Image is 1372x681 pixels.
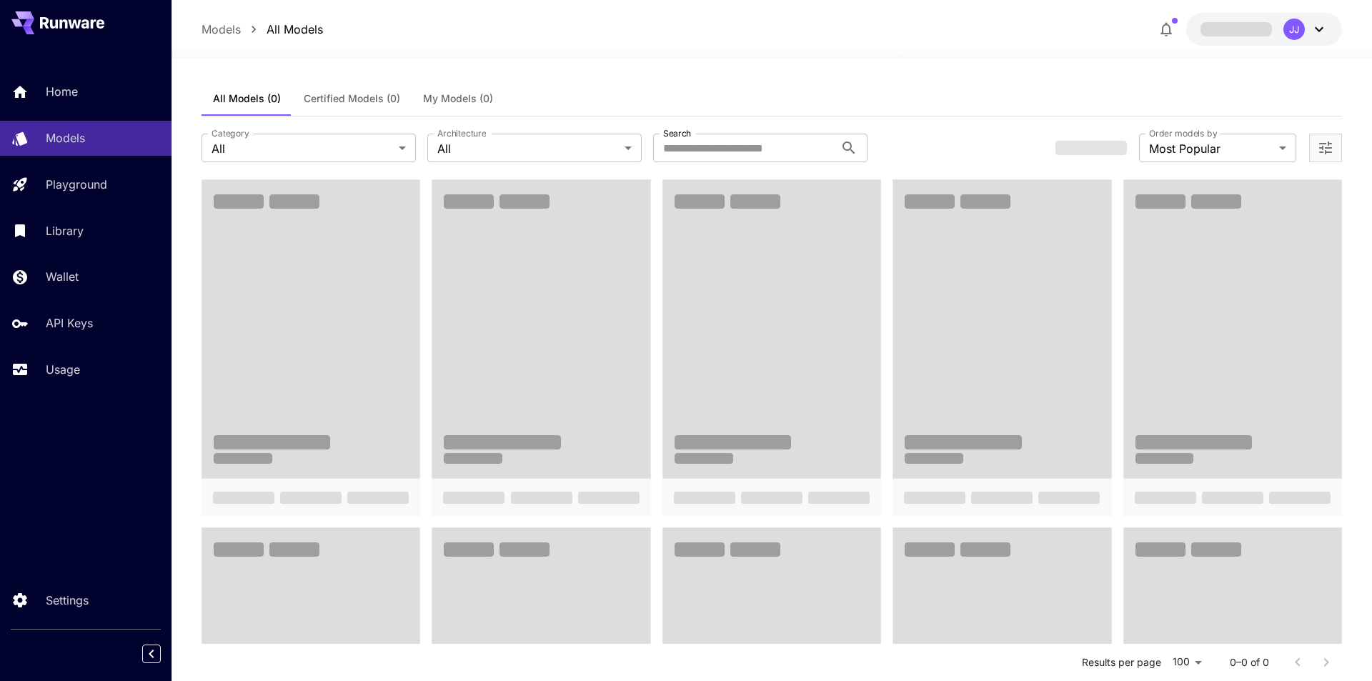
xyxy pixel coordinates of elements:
span: All [437,140,619,157]
span: All [212,140,393,157]
p: Wallet [46,268,79,285]
span: Certified Models (0) [304,92,400,105]
label: Order models by [1149,127,1217,139]
label: Search [663,127,691,139]
a: All Models [267,21,323,38]
p: Playground [46,176,107,193]
div: Collapse sidebar [153,641,171,667]
label: Category [212,127,249,139]
p: Usage [46,361,80,378]
span: All Models (0) [213,92,281,105]
p: Models [46,129,85,146]
button: Open more filters [1317,139,1334,157]
p: Settings [46,592,89,609]
button: JJ [1186,13,1342,46]
p: API Keys [46,314,93,332]
a: Models [202,21,241,38]
p: Library [46,222,84,239]
nav: breadcrumb [202,21,323,38]
div: 100 [1167,652,1207,672]
span: Most Popular [1149,140,1273,157]
label: Architecture [437,127,486,139]
p: Results per page [1082,655,1161,670]
div: JJ [1283,19,1305,40]
p: 0–0 of 0 [1230,655,1269,670]
p: Home [46,83,78,100]
button: Collapse sidebar [142,645,161,663]
span: My Models (0) [423,92,493,105]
